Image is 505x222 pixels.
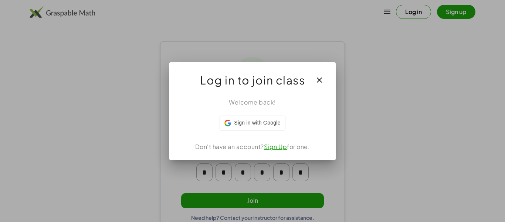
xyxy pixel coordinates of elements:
a: Sign Up [264,143,287,150]
div: Don't have an account? for one. [178,142,327,151]
span: Log in to join class [200,71,305,89]
div: Welcome back! [178,98,327,107]
span: Sign in with Google [234,119,280,127]
div: Sign in with Google [220,116,285,130]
